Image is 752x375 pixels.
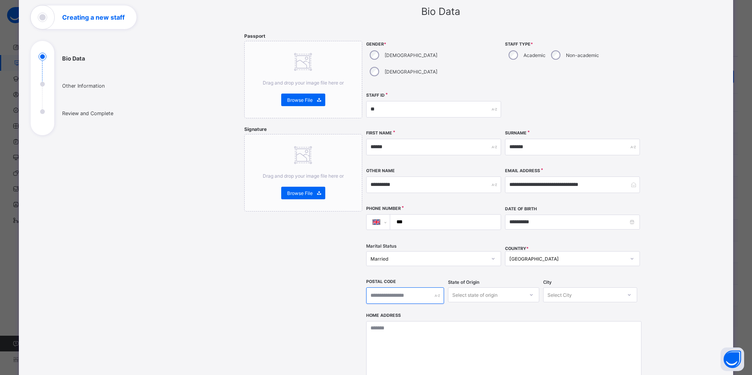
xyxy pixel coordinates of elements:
[509,256,625,262] div: [GEOGRAPHIC_DATA]
[244,134,362,211] div: Drag and drop your image file here orBrowse File
[244,41,362,118] div: Drag and drop your image file here orBrowse File
[385,69,437,75] label: [DEMOGRAPHIC_DATA]
[366,243,396,249] span: Marital Status
[263,173,344,179] span: Drag and drop your image file here or
[366,42,501,47] span: Gender
[244,33,265,39] span: Passport
[505,131,527,136] label: Surname
[448,279,479,285] span: State of Origin
[523,52,546,58] label: Academic
[505,168,540,173] label: Email Address
[452,287,498,302] div: Select state of origin
[566,52,599,58] label: Non-academic
[62,14,125,20] h1: Creating a new staff
[366,206,401,211] label: Phone Number
[366,313,401,318] label: Home Address
[366,93,385,98] label: Staff ID
[505,206,537,211] label: Date of Birth
[287,190,313,196] span: Browse File
[366,279,396,284] label: Postal Code
[287,97,313,103] span: Browse File
[366,131,392,136] label: First Name
[543,279,552,285] span: City
[547,287,572,302] div: Select City
[366,168,395,173] label: Other Name
[244,126,267,132] span: Signature
[263,80,344,86] span: Drag and drop your image file here or
[421,6,460,17] span: Bio Data
[721,347,744,371] button: Open asap
[505,42,640,47] span: Staff Type
[370,256,487,262] div: Married
[505,246,529,251] span: COUNTRY
[385,52,437,58] label: [DEMOGRAPHIC_DATA]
